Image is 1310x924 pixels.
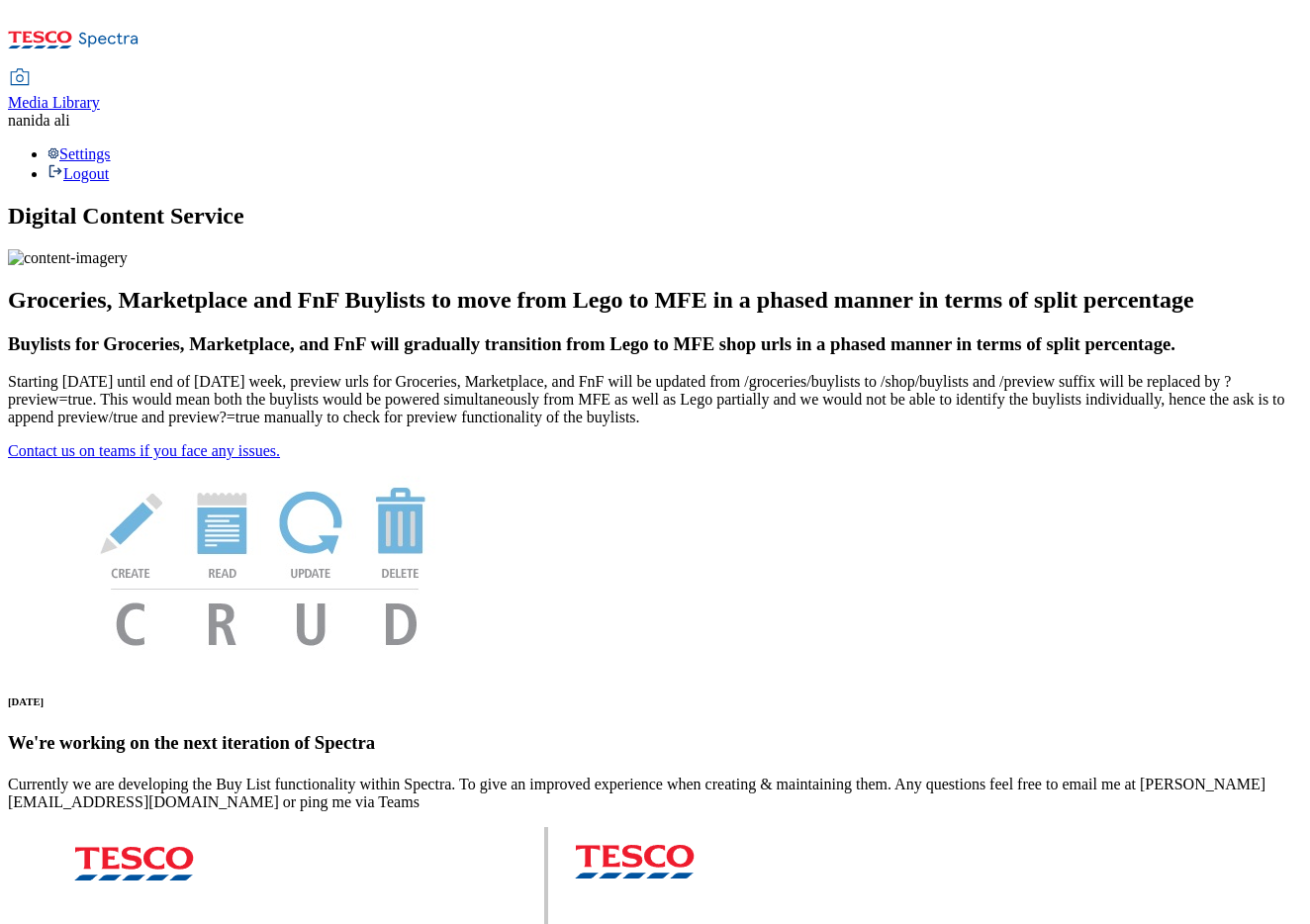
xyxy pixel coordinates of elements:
[8,333,1302,355] h3: Buylists for Groceries, Marketplace, and FnF will gradually transition from Lego to MFE shop urls...
[8,442,280,459] a: Contact us on teams if you face any issues.
[8,776,1302,811] p: Currently we are developing the Buy List functionality within Spectra. To give an improved experi...
[8,94,100,111] span: Media Library
[8,373,1302,426] p: Starting [DATE] until end of [DATE] week, preview urls for Groceries, Marketplace, and FnF will b...
[8,732,1302,754] h3: We're working on the next iteration of Spectra
[47,165,109,182] a: Logout
[8,112,23,129] span: na
[47,145,111,162] a: Settings
[8,695,1302,707] h6: [DATE]
[23,112,70,129] span: nida ali
[8,287,1302,314] h2: Groceries, Marketplace and FnF Buylists to move from Lego to MFE in a phased manner in terms of s...
[8,460,522,667] img: News Image
[8,203,1302,230] h1: Digital Content Service
[8,70,100,112] a: Media Library
[8,249,128,267] img: content-imagery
